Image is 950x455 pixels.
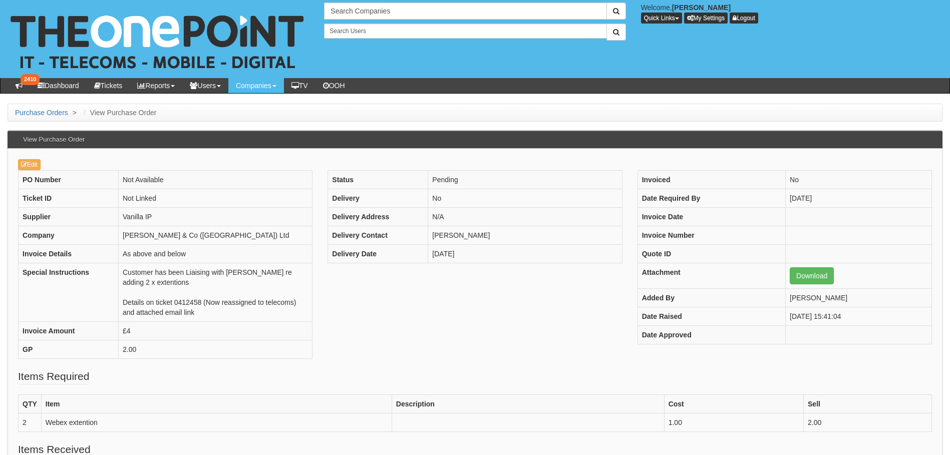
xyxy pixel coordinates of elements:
[638,244,785,263] th: Quote ID
[790,267,834,284] a: Download
[19,340,119,358] th: GP
[119,226,312,244] td: [PERSON_NAME] & Co ([GEOGRAPHIC_DATA]) Ltd
[328,244,428,263] th: Delivery Date
[786,189,932,207] td: [DATE]
[315,78,353,93] a: OOH
[15,109,68,117] a: Purchase Orders
[18,131,90,148] h3: View Purchase Order
[638,226,785,244] th: Invoice Number
[638,325,785,344] th: Date Approved
[664,394,803,413] th: Cost
[638,307,785,325] th: Date Raised
[328,170,428,189] th: Status
[41,413,392,431] td: Webex extention
[324,3,606,20] input: Search Companies
[19,263,119,321] th: Special Instructions
[18,159,41,170] a: Edit
[638,189,785,207] th: Date Required By
[70,109,79,117] span: >
[284,78,315,93] a: TV
[81,108,157,118] li: View Purchase Order
[328,226,428,244] th: Delivery Contact
[328,189,428,207] th: Delivery
[19,394,42,413] th: QTY
[638,207,785,226] th: Invoice Date
[119,207,312,226] td: Vanilla IP
[786,170,932,189] td: No
[21,74,40,85] span: 2410
[87,78,130,93] a: Tickets
[804,413,932,431] td: 2.00
[634,3,950,24] div: Welcome,
[428,226,622,244] td: [PERSON_NAME]
[19,207,119,226] th: Supplier
[684,13,728,24] a: My Settings
[18,369,89,384] legend: Items Required
[119,189,312,207] td: Not Linked
[804,394,932,413] th: Sell
[119,170,312,189] td: Not Available
[638,263,785,288] th: Attachment
[19,226,119,244] th: Company
[19,321,119,340] th: Invoice Amount
[130,78,182,93] a: Reports
[182,78,228,93] a: Users
[428,207,622,226] td: N/A
[672,4,731,12] b: [PERSON_NAME]
[19,170,119,189] th: PO Number
[19,244,119,263] th: Invoice Details
[664,413,803,431] td: 1.00
[328,207,428,226] th: Delivery Address
[119,263,312,321] td: Customer has been Liaising with [PERSON_NAME] re adding 2 x extentions Details on ticket 0412458 ...
[641,13,682,24] button: Quick Links
[638,170,785,189] th: Invoiced
[19,413,42,431] td: 2
[428,189,622,207] td: No
[428,170,622,189] td: Pending
[324,24,606,39] input: Search Users
[392,394,664,413] th: Description
[730,13,758,24] a: Logout
[30,78,87,93] a: Dashboard
[228,78,284,93] a: Companies
[119,340,312,358] td: 2.00
[428,244,622,263] td: [DATE]
[119,321,312,340] td: £4
[19,189,119,207] th: Ticket ID
[638,288,785,307] th: Added By
[786,307,932,325] td: [DATE] 15:41:04
[119,244,312,263] td: As above and below
[786,288,932,307] td: [PERSON_NAME]
[41,394,392,413] th: Item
